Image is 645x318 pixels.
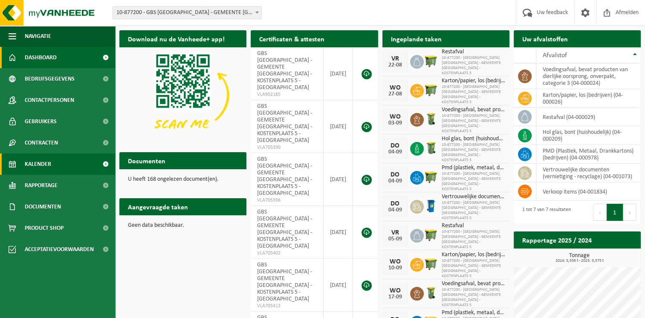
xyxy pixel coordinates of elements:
[387,178,404,184] div: 04-09
[518,253,641,263] h3: Tonnage
[518,203,571,222] div: 1 tot 7 van 7 resultaten
[387,55,404,62] div: VR
[25,90,74,111] span: Contactpersonen
[119,198,197,215] h2: Aangevraagde taken
[424,141,438,155] img: WB-0240-HPE-GN-50
[25,217,64,239] span: Product Shop
[577,248,640,265] a: Bekijk rapportage
[257,91,316,98] span: VLA902185
[442,136,505,142] span: Hol glas, bont (huishoudelijk)
[387,84,404,91] div: WO
[119,152,174,169] h2: Documenten
[324,259,353,312] td: [DATE]
[536,64,641,89] td: voedingsafval, bevat producten van dierlijke oorsprong, onverpakt, categorie 3 (04-000024)
[387,120,404,126] div: 03-09
[25,68,75,90] span: Bedrijfsgegevens
[442,113,505,134] span: 10-877200 - [GEOGRAPHIC_DATA] [GEOGRAPHIC_DATA] - GEMEENTE [GEOGRAPHIC_DATA] - KOSTENPLAATS 5
[607,204,623,221] button: 1
[442,258,505,279] span: 10-877200 - [GEOGRAPHIC_DATA] [GEOGRAPHIC_DATA] - GEMEENTE [GEOGRAPHIC_DATA] - KOSTENPLAATS 5
[113,6,262,19] span: 10-877200 - GBS BOSDAM - GEMEENTE BEVEREN - KOSTENPLAATS 5 - BEVEREN-WAAS
[25,153,51,175] span: Kalender
[543,52,567,59] span: Afvalstof
[119,47,246,143] img: Download de VHEPlus App
[424,286,438,300] img: WB-0140-HPE-GN-50
[442,142,505,163] span: 10-877200 - [GEOGRAPHIC_DATA] [GEOGRAPHIC_DATA] - GEMEENTE [GEOGRAPHIC_DATA] - KOSTENPLAATS 5
[442,252,505,258] span: Karton/papier, los (bedrijven)
[442,84,505,105] span: 10-877200 - [GEOGRAPHIC_DATA] [GEOGRAPHIC_DATA] - GEMEENTE [GEOGRAPHIC_DATA] - KOSTENPLAATS 5
[424,228,438,242] img: WB-1100-HPE-GN-51
[25,26,51,47] span: Navigatie
[424,199,438,213] img: WB-0240-HPE-BE-09
[442,229,505,250] span: 10-877200 - [GEOGRAPHIC_DATA] [GEOGRAPHIC_DATA] - GEMEENTE [GEOGRAPHIC_DATA] - KOSTENPLAATS 5
[387,265,404,271] div: 10-09
[387,91,404,97] div: 27-08
[387,113,404,120] div: WO
[536,164,641,182] td: vertrouwelijke documenten (vernietiging - recyclage) (04-001073)
[257,197,316,204] span: VLA705396
[113,7,261,19] span: 10-877200 - GBS BOSDAM - GEMEENTE BEVEREN - KOSTENPLAATS 5 - BEVEREN-WAAS
[442,107,505,113] span: Voedingsafval, bevat producten van dierlijke oorsprong, onverpakt, categorie 3
[442,194,505,200] span: Vertrouwelijke documenten (vernietiging - recyclage)
[324,206,353,259] td: [DATE]
[257,209,312,249] span: GBS [GEOGRAPHIC_DATA] - GEMEENTE [GEOGRAPHIC_DATA] - KOSTENPLAATS 5 - [GEOGRAPHIC_DATA]
[25,111,57,132] span: Gebruikers
[536,108,641,126] td: restafval (04-000029)
[387,171,404,178] div: DO
[324,100,353,153] td: [DATE]
[387,236,404,242] div: 05-09
[257,156,312,197] span: GBS [GEOGRAPHIC_DATA] - GEMEENTE [GEOGRAPHIC_DATA] - KOSTENPLAATS 5 - [GEOGRAPHIC_DATA]
[257,262,312,302] span: GBS [GEOGRAPHIC_DATA] - GEMEENTE [GEOGRAPHIC_DATA] - KOSTENPLAATS 5 - [GEOGRAPHIC_DATA]
[536,89,641,108] td: karton/papier, los (bedrijven) (04-000026)
[387,294,404,300] div: 17-09
[387,229,404,236] div: VR
[25,196,61,217] span: Documenten
[536,145,641,164] td: PMD (Plastiek, Metaal, Drankkartons) (bedrijven) (04-000978)
[424,257,438,271] img: WB-1100-HPE-GN-51
[387,142,404,149] div: DO
[593,204,607,221] button: Previous
[536,182,641,201] td: verkoop items (04-001834)
[387,62,404,68] div: 22-08
[387,149,404,155] div: 04-09
[257,103,312,144] span: GBS [GEOGRAPHIC_DATA] - GEMEENTE [GEOGRAPHIC_DATA] - KOSTENPLAATS 5 - [GEOGRAPHIC_DATA]
[119,30,233,47] h2: Download nu de Vanheede+ app!
[387,258,404,265] div: WO
[518,259,641,263] span: 2024: 5,556 t - 2025: 3,575 t
[514,30,576,47] h2: Uw afvalstoffen
[442,280,505,287] span: Voedingsafval, bevat producten van dierlijke oorsprong, onverpakt, categorie 3
[442,171,505,192] span: 10-877200 - [GEOGRAPHIC_DATA] [GEOGRAPHIC_DATA] - GEMEENTE [GEOGRAPHIC_DATA] - KOSTENPLAATS 5
[387,200,404,207] div: DO
[514,231,600,248] h2: Rapportage 2025 / 2024
[25,175,58,196] span: Rapportage
[382,30,450,47] h2: Ingeplande taken
[25,132,58,153] span: Contracten
[324,47,353,100] td: [DATE]
[442,287,505,308] span: 10-877200 - [GEOGRAPHIC_DATA] [GEOGRAPHIC_DATA] - GEMEENTE [GEOGRAPHIC_DATA] - KOSTENPLAATS 5
[128,176,238,182] p: U heeft 168 ongelezen document(en).
[128,223,238,228] p: Geen data beschikbaar.
[442,55,505,76] span: 10-877200 - [GEOGRAPHIC_DATA] [GEOGRAPHIC_DATA] - GEMEENTE [GEOGRAPHIC_DATA] - KOSTENPLAATS 5
[442,200,505,221] span: 10-877200 - [GEOGRAPHIC_DATA] [GEOGRAPHIC_DATA] - GEMEENTE [GEOGRAPHIC_DATA] - KOSTENPLAATS 5
[324,153,353,206] td: [DATE]
[257,50,312,91] span: GBS [GEOGRAPHIC_DATA] - GEMEENTE [GEOGRAPHIC_DATA] - KOSTENPLAATS 5 - [GEOGRAPHIC_DATA]
[387,207,404,213] div: 04-09
[623,204,636,221] button: Next
[424,112,438,126] img: WB-0140-HPE-GN-50
[257,250,316,257] span: VLA705402
[25,239,94,260] span: Acceptatievoorwaarden
[424,54,438,68] img: WB-1100-HPE-GN-51
[424,83,438,97] img: WB-1100-HPE-GN-51
[424,170,438,184] img: WB-1100-HPE-GN-51
[257,144,316,151] span: VLA705390
[442,309,505,316] span: Pmd (plastiek, metaal, drankkartons) (bedrijven)
[257,303,316,309] span: VLA705413
[442,223,505,229] span: Restafval
[536,126,641,145] td: hol glas, bont (huishoudelijk) (04-000209)
[442,165,505,171] span: Pmd (plastiek, metaal, drankkartons) (bedrijven)
[387,287,404,294] div: WO
[25,47,57,68] span: Dashboard
[442,78,505,84] span: Karton/papier, los (bedrijven)
[442,49,505,55] span: Restafval
[251,30,333,47] h2: Certificaten & attesten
